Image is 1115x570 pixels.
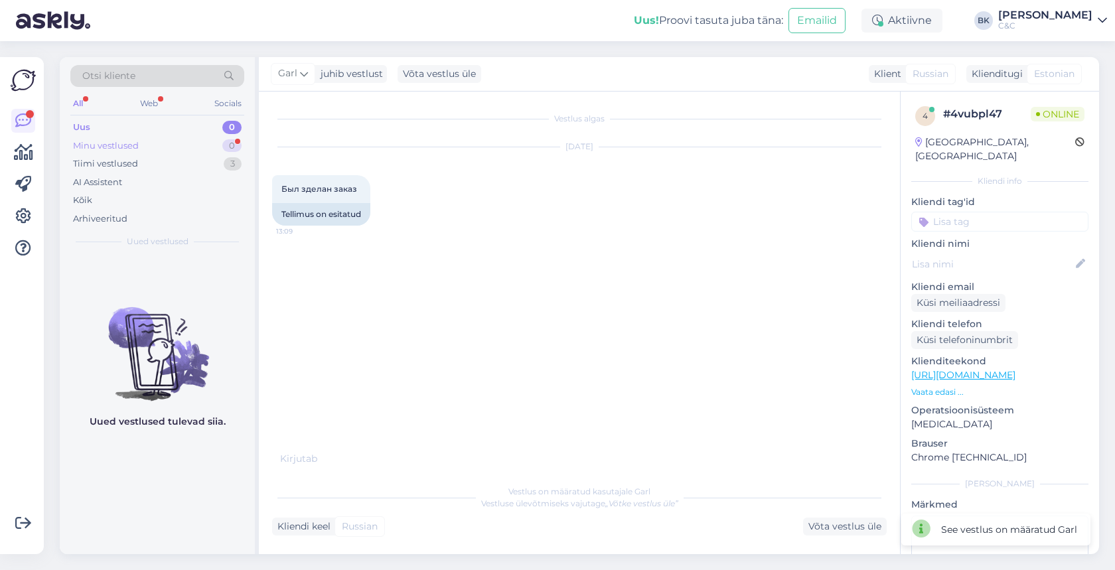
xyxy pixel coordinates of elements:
[272,520,331,534] div: Kliendi keel
[911,451,1088,464] p: Chrome [TECHNICAL_ID]
[998,10,1092,21] div: [PERSON_NAME]
[943,106,1031,122] div: # 4vubpl47
[272,452,887,466] div: Kirjutab
[127,236,188,248] span: Uued vestlused
[911,386,1088,398] p: Vaata edasi ...
[911,354,1088,368] p: Klienditeekond
[911,498,1088,512] p: Märkmed
[73,176,122,189] div: AI Assistent
[911,437,1088,451] p: Brauser
[1034,67,1075,81] span: Estonian
[281,184,357,194] span: Был зделан заказ
[911,403,1088,417] p: Operatsioonisüsteem
[911,195,1088,209] p: Kliendi tag'id
[317,453,319,464] span: .
[70,95,86,112] div: All
[11,68,36,93] img: Askly Logo
[272,141,887,153] div: [DATE]
[915,135,1075,163] div: [GEOGRAPHIC_DATA], [GEOGRAPHIC_DATA]
[911,175,1088,187] div: Kliendi info
[803,518,887,535] div: Võta vestlus üle
[911,237,1088,251] p: Kliendi nimi
[911,417,1088,431] p: [MEDICAL_DATA]
[911,369,1015,381] a: [URL][DOMAIN_NAME]
[634,14,659,27] b: Uus!
[913,67,948,81] span: Russian
[911,212,1088,232] input: Lisa tag
[966,67,1023,81] div: Klienditugi
[315,67,383,81] div: juhib vestlust
[923,111,928,121] span: 4
[605,498,678,508] i: „Võtke vestlus üle”
[508,486,650,496] span: Vestlus on määratud kasutajale Garl
[941,523,1077,537] div: See vestlus on määratud Garl
[73,121,90,134] div: Uus
[911,317,1088,331] p: Kliendi telefon
[481,498,678,508] span: Vestluse ülevõtmiseks vajutage
[911,294,1005,312] div: Küsi meiliaadressi
[788,8,846,33] button: Emailid
[278,66,297,81] span: Garl
[60,283,255,403] img: No chats
[911,280,1088,294] p: Kliendi email
[212,95,244,112] div: Socials
[222,121,242,134] div: 0
[276,226,326,236] span: 13:09
[398,65,481,83] div: Võta vestlus üle
[272,203,370,226] div: Tellimus on esitatud
[998,10,1107,31] a: [PERSON_NAME]C&C
[90,415,226,429] p: Uued vestlused tulevad siia.
[73,194,92,207] div: Kõik
[974,11,993,30] div: BK
[224,157,242,171] div: 3
[1031,107,1084,121] span: Online
[911,331,1018,349] div: Küsi telefoninumbrit
[222,139,242,153] div: 0
[73,157,138,171] div: Tiimi vestlused
[73,212,127,226] div: Arhiveeritud
[911,478,1088,490] div: [PERSON_NAME]
[342,520,378,534] span: Russian
[82,69,135,83] span: Otsi kliente
[73,139,139,153] div: Minu vestlused
[634,13,783,29] div: Proovi tasuta juba täna:
[861,9,942,33] div: Aktiivne
[869,67,901,81] div: Klient
[137,95,161,112] div: Web
[272,113,887,125] div: Vestlus algas
[912,257,1073,271] input: Lisa nimi
[998,21,1092,31] div: C&C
